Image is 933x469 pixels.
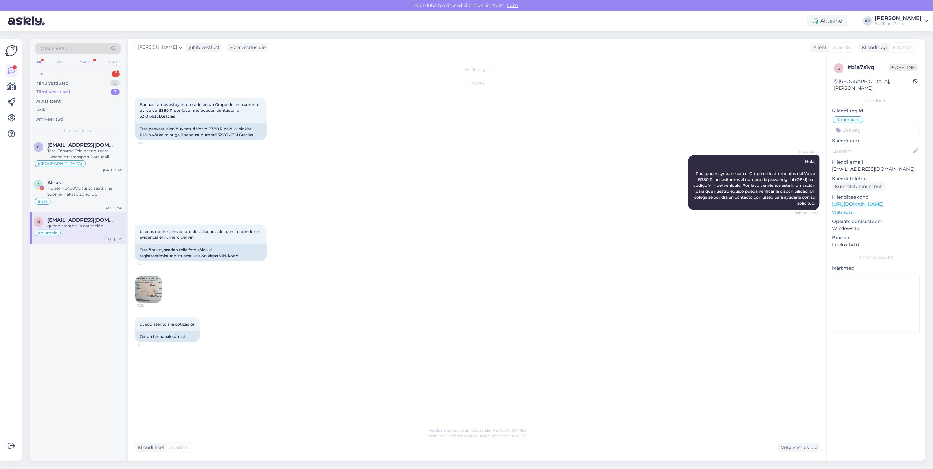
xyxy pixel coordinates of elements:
[140,322,195,327] span: quedo atento a la cotización
[135,81,820,86] div: [DATE]
[832,255,920,261] div: [PERSON_NAME]
[135,67,820,73] div: Vestlus algas
[55,58,66,66] div: Web
[38,231,57,235] span: Kolumbia
[37,144,40,149] span: g
[793,150,818,155] span: AI Assistent
[5,44,18,57] img: Askly Logo
[893,44,913,51] span: Estonian
[137,141,162,146] span: 3:18
[79,58,95,66] div: Socials
[135,244,267,261] div: Tere õhtust, saadan teile foto sõiduki registreerimistunnistusest, kus on kirjas VIN-kood.
[505,2,521,8] span: Luba
[38,162,82,166] span: [GEOGRAPHIC_DATA]
[490,433,526,438] i: „Võtke vestlus üle”
[36,107,46,113] div: Kõik
[47,148,122,160] div: Tere! Täname Teid päringu eest! Uksepolstri transport Portugali maksab 75 eur. Andke palun teada,...
[35,58,42,66] div: All
[37,219,40,224] span: m
[36,71,44,77] div: Uus
[103,168,122,173] div: [DATE] 9:40
[186,44,220,51] div: juhib vestlust
[875,16,922,21] div: [PERSON_NAME]
[832,182,885,191] div: Küsi telefoninumbrit
[111,89,120,95] div: 3
[227,43,268,52] div: Võta vestlus üle
[36,116,63,123] div: Arhiveeritud
[103,205,122,210] div: [DATE] 8:50
[834,78,913,92] div: [GEOGRAPHIC_DATA], [PERSON_NAME]
[37,182,40,187] span: A
[889,64,918,71] span: Offline
[137,343,162,348] span: 3:29
[832,175,920,182] p: Kliendi telefon
[107,58,121,66] div: Email
[811,44,827,51] div: Klient
[47,185,122,197] div: Holset HE400VG turbo saatmine Soome maksab 20 eurot.
[832,137,920,144] p: Kliendi nimi
[169,444,188,451] span: Spanish
[832,125,920,135] input: Lisa tag
[875,21,922,26] div: BusTruckParts
[832,98,920,104] div: Kliendi info
[832,147,912,155] input: Lisa nimi
[140,102,261,119] span: Buenas tardes estoy interesado en un Grupo de Instrumento del volvo B380 R por favor me pueden co...
[836,118,856,122] span: Kolumbia
[832,108,920,114] p: Kliendi tag'id
[832,218,920,225] p: Operatsioonisüsteem
[832,44,850,51] span: Spanish
[793,210,818,215] span: Nähtud ✓ 3:18
[36,80,69,86] div: Minu vestlused
[137,303,162,308] span: 3:28
[832,159,920,166] p: Kliendi email
[41,45,67,52] span: Otsi kliente
[138,44,177,51] span: [PERSON_NAME]
[429,428,526,432] span: Vestlus on määratud kasutajale [PERSON_NAME]
[838,66,841,71] span: b
[36,89,70,95] div: Tiimi vestlused
[807,15,847,27] div: Aktiivne
[110,80,120,86] div: 0
[832,241,920,248] p: Firefox 141.0
[778,443,820,452] div: Võta vestlus üle
[36,98,61,105] div: AI Assistent
[137,262,162,267] span: 3:28
[47,223,122,229] div: quedo atento a la cotización
[832,166,920,173] p: [EMAIL_ADDRESS][DOMAIN_NAME]
[135,331,200,342] div: Ootan hinnapakkumist
[47,180,63,185] span: Aleksi
[832,265,920,272] p: Märkmed
[135,123,267,140] div: Tere päevast, olen huvitatud Volvo B380 R näidikuplokist. Palun võtke minuga ühendust numbril 321...
[832,234,920,241] p: Brauser
[64,128,93,134] span: Tiimi vestlused
[47,142,116,148] span: geral@divinotransportes.pt
[104,237,122,242] div: [DATE] 3:29
[875,16,929,26] a: [PERSON_NAME]BusTruckParts
[135,444,164,451] div: Kliendi keel
[38,199,48,203] span: Insta
[47,217,116,223] span: mrjapan68@hotmail.com
[859,44,887,51] div: Klienditugi
[863,16,872,26] div: AP
[832,210,920,215] p: Vaata edasi ...
[140,229,260,240] span: buenas noches, envio foto de la licencia de transito donde se evidencia el numero del vin
[832,194,920,201] p: Klienditeekond
[135,276,162,303] img: Attachment
[832,225,920,232] p: Windows 10
[428,433,526,438] span: Vestluse ülevõtmiseks vajutage
[112,71,120,77] div: 1
[832,201,884,207] a: [URL][DOMAIN_NAME]
[848,63,889,71] div: # b1a7s1vq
